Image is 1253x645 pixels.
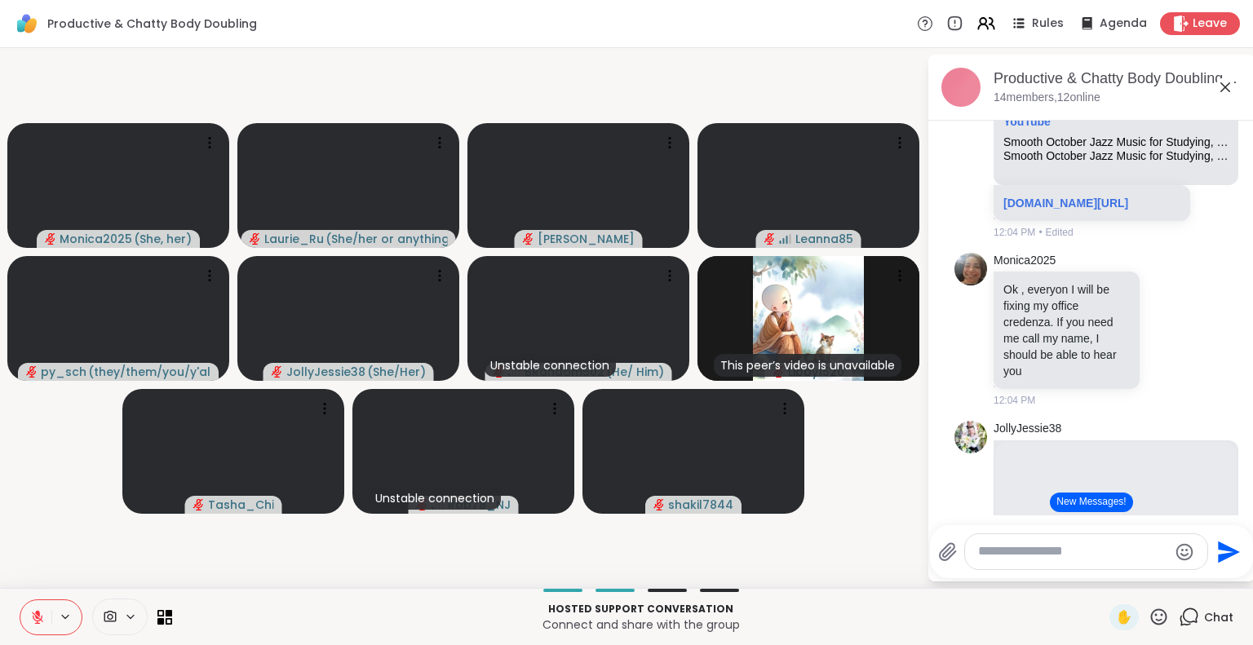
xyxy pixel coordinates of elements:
[182,602,1100,616] p: Hosted support conversation
[1046,225,1074,240] span: Edited
[978,543,1168,560] textarea: Type your message
[1003,115,1051,128] a: Attachment
[954,253,987,285] img: https://sharewell-space-live.sfo3.digitaloceanspaces.com/user-generated/41d32855-0ec4-4264-b983-4...
[606,364,664,380] span: ( He/ Him )
[1208,533,1245,570] button: Send
[1175,542,1194,562] button: Emoji picker
[41,364,86,380] span: py_sch
[47,15,257,32] span: Productive & Chatty Body Doubling
[994,393,1035,408] span: 12:04 PM
[1050,493,1132,512] button: New Messages!
[994,225,1035,240] span: 12:04 PM
[753,256,864,381] img: Libby1520
[182,616,1100,633] p: Connect and share with the group
[1116,607,1132,627] span: ✋
[45,233,56,245] span: audio-muted
[1038,225,1042,240] span: •
[1003,149,1229,163] div: Smooth October Jazz Music for Studying, Working 🍂 Relaxing Fall Jazz at Cozy Coffee Shop Ambience...
[764,233,776,245] span: audio-muted
[369,487,501,510] div: Unstable connection
[484,354,616,377] div: Unstable connection
[250,233,261,245] span: audio-muted
[1003,197,1128,210] a: [DOMAIN_NAME][URL]
[193,499,205,510] span: audio-muted
[272,366,283,378] span: audio-muted
[1100,15,1147,32] span: Agenda
[1193,15,1227,32] span: Leave
[1032,15,1064,32] span: Rules
[668,497,733,513] span: shakil7844
[994,68,1242,89] div: Productive & Chatty Body Doubling , [DATE]
[1204,609,1233,625] span: Chat
[954,421,987,453] img: https://sharewell-space-live.sfo3.digitaloceanspaces.com/user-generated/3602621c-eaa5-4082-863a-9...
[88,364,210,380] span: ( they/them/you/y'all/i/we )
[795,231,853,247] span: Leanna85
[523,233,534,245] span: audio-muted
[714,354,901,377] div: This peer’s video is unavailable
[26,366,38,378] span: audio-muted
[538,231,635,247] span: [PERSON_NAME]
[653,499,665,510] span: audio-muted
[13,10,41,38] img: ShareWell Logomark
[286,364,365,380] span: JollyJessie38
[134,231,192,247] span: ( She, her )
[994,90,1100,106] p: 14 members, 12 online
[941,68,981,107] img: Productive & Chatty Body Doubling , Oct 10
[994,253,1056,269] a: Monica2025
[994,421,1061,437] a: JollyJessie38
[1003,135,1229,149] div: Smooth October Jazz Music for Studying, Working 🍂 Relaxing Fall Jazz at Cozy Coffee Shop Ambience
[60,231,132,247] span: Monica2025
[208,497,274,513] span: Tasha_Chi
[325,231,448,247] span: ( She/her or anything else )
[264,231,324,247] span: Laurie_Ru
[367,364,426,380] span: ( She/Her )
[1003,281,1130,379] p: Ok , everyon I will be fixing my office credenza. If you need me call my name, I should be able t...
